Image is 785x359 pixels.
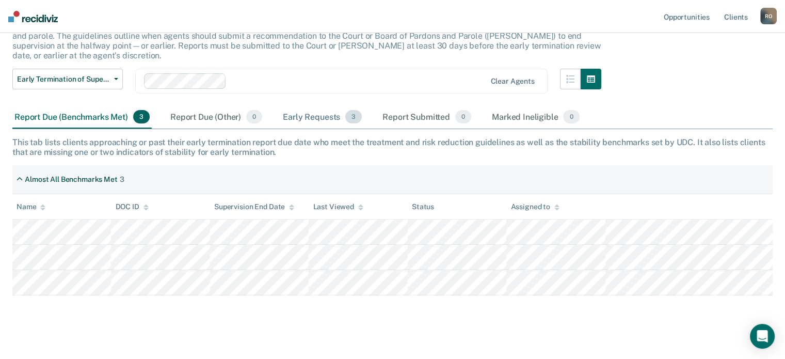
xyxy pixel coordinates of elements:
div: Report Submitted0 [380,106,473,129]
div: Assigned to [510,202,559,211]
button: Early Termination of Supervision [12,69,123,89]
div: Report Due (Benchmarks Met)3 [12,106,152,129]
div: Early Requests3 [281,106,364,129]
div: Name [17,202,45,211]
div: Last Viewed [313,202,363,211]
div: Clear agents [490,77,534,86]
div: Marked Ineligible0 [490,106,582,129]
div: Open Intercom Messenger [750,324,775,349]
div: This tab lists clients approaching or past their early termination report due date who meet the t... [12,137,773,157]
div: Supervision End Date [214,202,294,211]
span: Early Termination of Supervision [17,75,110,84]
span: 3 [345,110,362,123]
div: Report Due (Other)0 [168,106,264,129]
img: Recidiviz [8,11,58,22]
button: RO [760,8,777,24]
div: Status [412,202,434,211]
span: 0 [455,110,471,123]
span: 0 [246,110,262,123]
div: R O [760,8,777,24]
div: 3 [120,175,124,184]
p: The [US_STATE] Sentencing Commission’s 2025 Adult Sentencing, Release, & Supervision Guidelines e... [12,21,601,61]
div: DOC ID [115,202,148,211]
span: 3 [133,110,150,123]
div: Almost All Benchmarks Met [25,175,118,184]
div: Almost All Benchmarks Met3 [12,171,129,188]
span: 0 [563,110,579,123]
